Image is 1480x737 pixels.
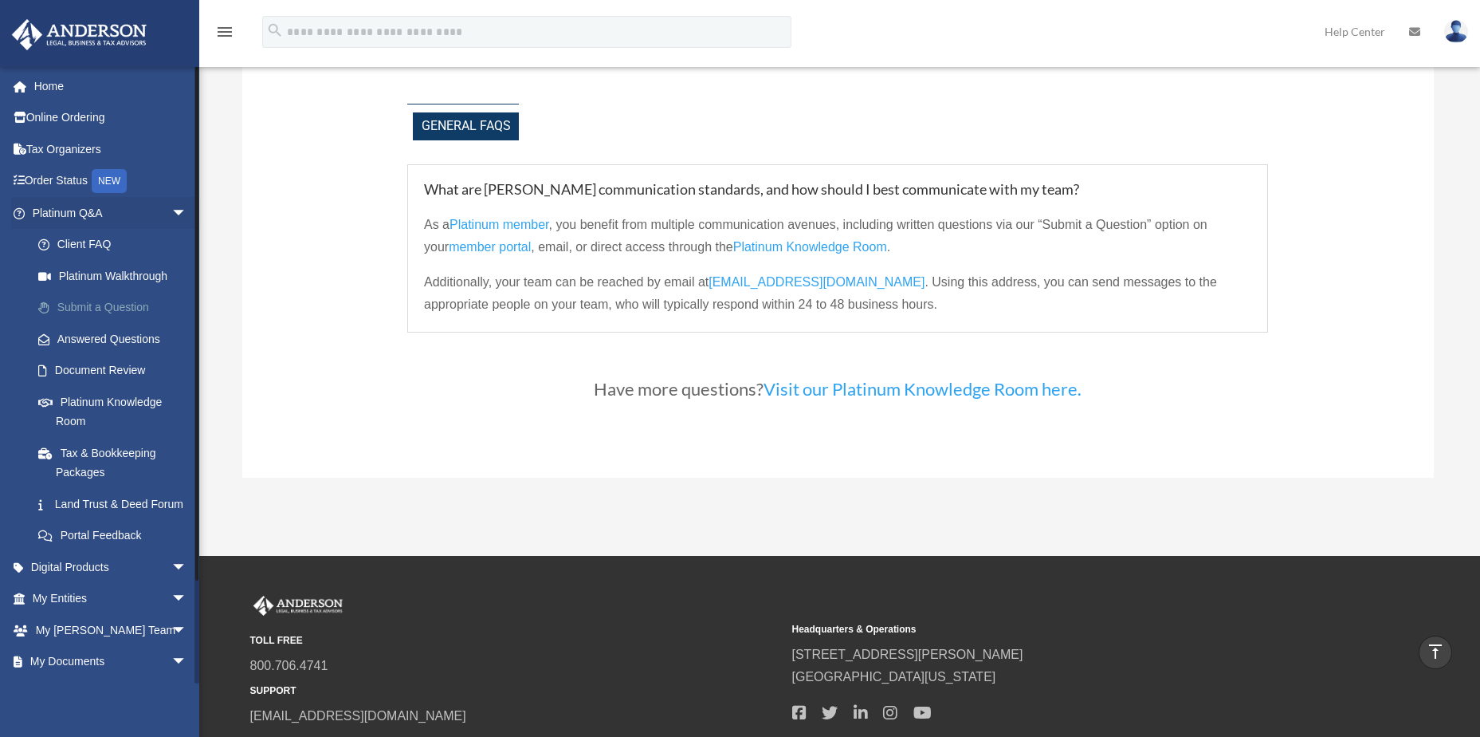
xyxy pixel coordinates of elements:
small: TOLL FREE [250,633,781,649]
a: [STREET_ADDRESS][PERSON_NAME] [792,648,1023,661]
a: Platinum member [449,218,549,239]
a: Client FAQ [22,229,203,261]
span: arrow_drop_down [171,677,203,710]
i: menu [215,22,234,41]
span: [EMAIL_ADDRESS][DOMAIN_NAME] [709,275,925,289]
span: , you benefit from multiple communication avenues, including written questions via our “Submit a ... [424,218,1207,254]
img: Anderson Advisors Platinum Portal [7,19,151,50]
a: Answered Questions [22,323,211,355]
a: Digital Productsarrow_drop_down [11,551,211,583]
h5: What are [PERSON_NAME] communication standards, and how should I best communicate with my team? [424,181,1251,199]
a: My Entitiesarrow_drop_down [11,583,211,615]
a: Submit a Question [22,292,211,324]
span: Platinum Knowledge Room [733,240,887,254]
h3: Have more questions? [407,380,1268,406]
a: My Documentsarrow_drop_down [11,646,211,678]
span: General FAQs [413,112,519,140]
a: vertical_align_top [1419,636,1452,669]
a: Visit our Platinum Knowledge Room here. [764,378,1082,408]
a: Platinum Knowledge Room [733,240,887,262]
a: [EMAIL_ADDRESS][DOMAIN_NAME] [709,275,925,297]
span: . [887,240,890,254]
img: Anderson Advisors Platinum Portal [250,596,346,617]
span: arrow_drop_down [171,583,203,616]
a: Home [11,70,211,102]
a: Tax Organizers [11,133,211,165]
a: Portal Feedback [22,520,211,552]
a: Tax & Bookkeeping Packages [22,437,211,488]
a: Platinum Knowledge Room [22,386,211,437]
a: Order StatusNEW [11,165,211,198]
small: Headquarters & Operations [792,621,1323,638]
span: As a [424,218,449,231]
a: [EMAIL_ADDRESS][DOMAIN_NAME] [250,709,466,723]
img: User Pic [1444,20,1468,43]
a: Online Ordering [11,102,211,134]
small: SUPPORT [250,683,781,700]
span: Platinum member [449,218,549,231]
a: Online Learningarrow_drop_down [11,677,211,709]
span: . Using this address, you can send messages to the appropriate people on your team, who will typi... [424,275,1217,311]
span: arrow_drop_down [171,646,203,679]
a: menu [215,28,234,41]
i: search [266,22,284,39]
span: member portal [449,240,531,254]
a: Platinum Q&Aarrow_drop_down [11,197,211,229]
a: My [PERSON_NAME] Teamarrow_drop_down [11,614,211,646]
span: arrow_drop_down [171,614,203,647]
i: vertical_align_top [1426,642,1445,661]
div: NEW [92,169,127,193]
a: Platinum Walkthrough [22,260,211,292]
a: 800.706.4741 [250,659,328,672]
a: [GEOGRAPHIC_DATA][US_STATE] [792,670,996,684]
span: , email, or direct access through the [531,240,732,254]
a: member portal [449,240,531,262]
span: arrow_drop_down [171,551,203,584]
span: arrow_drop_down [171,197,203,230]
a: Land Trust & Deed Forum [22,488,211,520]
span: Additionally, your team can be reached by email at [424,275,709,289]
a: Document Review [22,355,211,387]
